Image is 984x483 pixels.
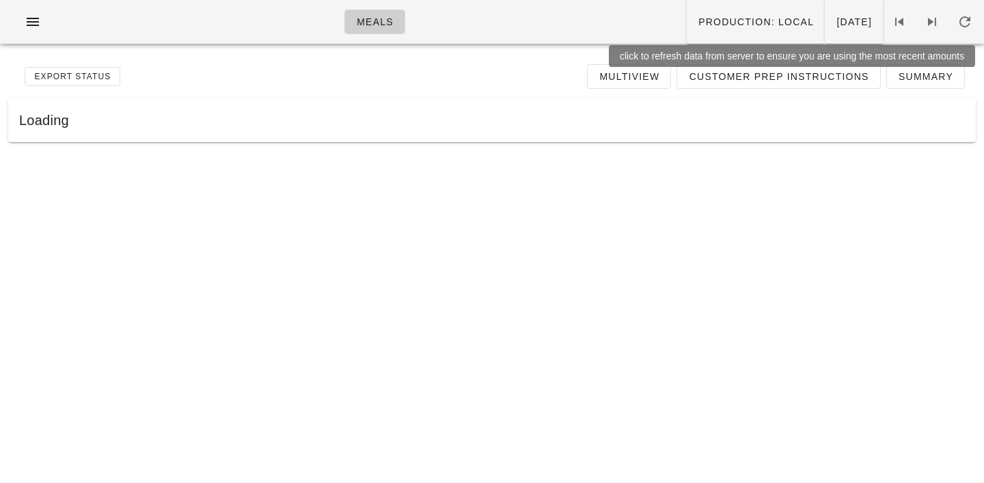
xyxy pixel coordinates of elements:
a: Summary [886,64,965,89]
div: Loading [8,98,976,142]
span: [DATE] [836,16,872,27]
span: Summary [898,71,953,82]
span: Meals [356,16,394,27]
a: Customer Prep Instructions [676,64,880,89]
span: Customer Prep Instructions [688,71,869,82]
a: Multiview [587,64,671,89]
span: Export Status [33,72,111,81]
span: Production: local [698,16,814,27]
button: Export Status [25,67,120,86]
span: Multiview [599,71,659,82]
a: Meals [344,10,405,34]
